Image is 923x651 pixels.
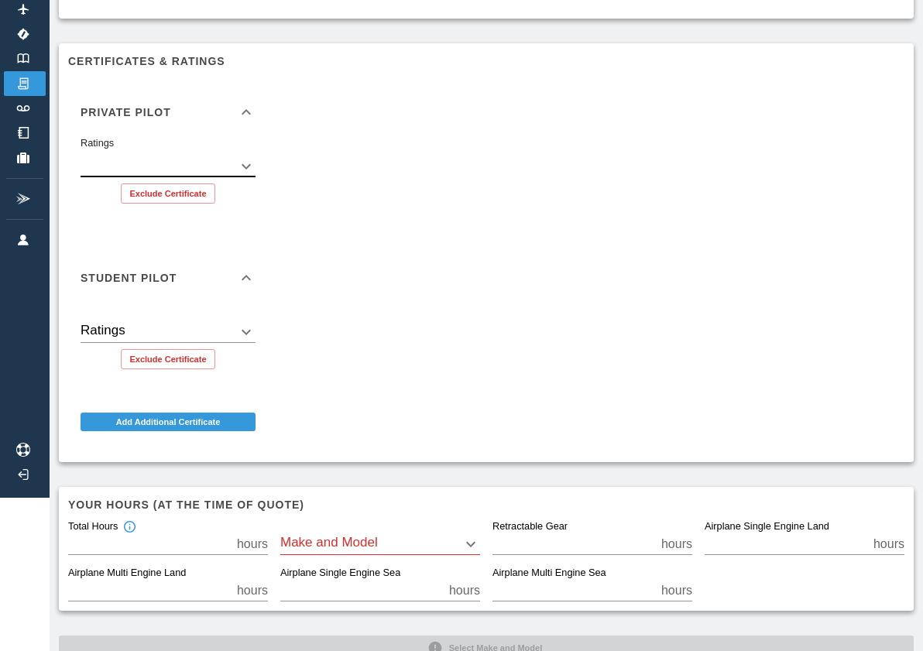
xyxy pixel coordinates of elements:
[121,349,214,369] button: Exclude Certificate
[280,567,400,581] label: Airplane Single Engine Sea
[81,136,114,150] label: Ratings
[68,137,268,216] div: Private Pilot
[492,520,568,534] label: Retractable Gear
[68,496,904,513] h6: Your hours (at the time of quote)
[661,581,692,600] p: hours
[705,520,829,534] label: Airplane Single Engine Land
[873,535,904,553] p: hours
[661,535,692,553] p: hours
[68,567,186,581] label: Airplane Multi Engine Land
[237,535,268,553] p: hours
[68,253,268,303] div: Student Pilot
[81,413,256,431] button: Add Additional Certificate
[237,581,268,600] p: hours
[68,520,136,534] div: Total Hours
[81,107,171,118] h6: Private Pilot
[81,272,177,283] h6: Student Pilot
[122,520,136,534] svg: Total hours in fixed-wing aircraft
[68,303,268,382] div: Student Pilot
[121,183,214,204] button: Exclude Certificate
[68,53,904,70] h6: Certificates & Ratings
[449,581,480,600] p: hours
[492,567,606,581] label: Airplane Multi Engine Sea
[68,87,268,137] div: Private Pilot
